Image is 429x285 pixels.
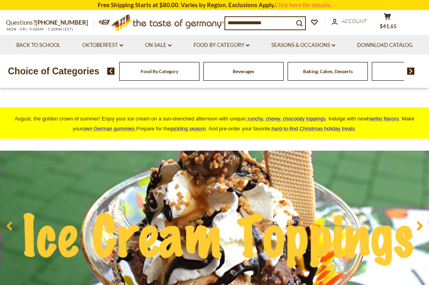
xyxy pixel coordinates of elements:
a: [PHONE_NUMBER] [35,19,88,26]
img: next arrow [407,68,415,75]
a: Download Catalog [357,41,413,50]
a: Back to School [16,41,60,50]
a: On Sale [145,41,172,50]
a: crunchy, chewy, chocolaty toppings [245,116,326,122]
img: previous arrow [107,68,115,75]
button: $41.65 [375,13,399,33]
a: Seasons & Occasions [271,41,335,50]
a: pickling season [170,126,206,132]
a: Food By Category [193,41,249,50]
a: Account [332,17,367,26]
span: Account [342,18,367,24]
a: Food By Category [141,68,178,74]
a: hard-to-find Christmas holiday treats [272,126,355,132]
span: August, the golden crown of summer! Enjoy your ice cream on a sun-drenched afternoon with unique ... [15,116,414,132]
a: own German gummies. [83,126,136,132]
a: Oktoberfest [82,41,123,50]
span: . [272,126,356,132]
a: Baking, Cakes, Desserts [303,68,353,74]
span: $41.65 [380,23,397,29]
p: Questions? [6,17,94,28]
a: Click here for details. [275,1,331,8]
a: Beverages [233,68,254,74]
span: own German gummies [83,126,135,132]
span: MON - FRI, 9:00AM - 5:00PM (EST) [6,27,73,31]
a: Haribo flavors [367,116,399,122]
span: runchy, chewy, chocolaty toppings [248,116,326,122]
